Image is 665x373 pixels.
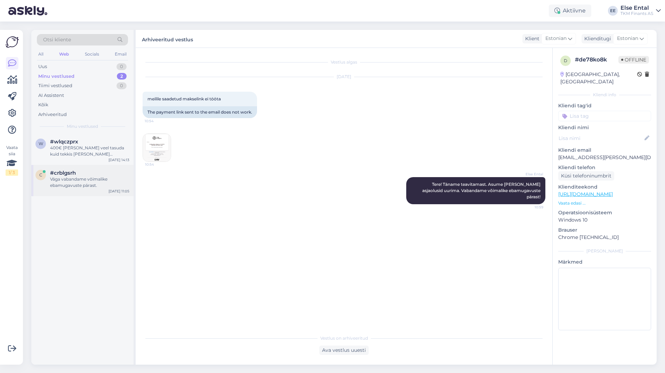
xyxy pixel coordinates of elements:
[558,147,651,154] p: Kliendi email
[83,50,101,59] div: Socials
[558,226,651,234] p: Brauser
[143,106,257,118] div: The payment link sent to the email does not work.
[320,335,368,341] span: Vestlus on arhiveeritud
[522,35,539,42] div: Klient
[117,82,127,89] div: 0
[620,11,653,16] div: TKM Finants AS
[558,209,651,216] p: Operatsioonisüsteem
[617,35,638,42] span: Estonian
[620,5,653,11] div: Else Ental
[558,200,651,206] p: Vaata edasi ...
[38,82,72,89] div: Tiimi vestlused
[38,111,67,118] div: Arhiveeritud
[558,258,651,266] p: Märkmed
[560,71,637,85] div: [GEOGRAPHIC_DATA], [GEOGRAPHIC_DATA]
[37,50,45,59] div: All
[39,141,43,146] span: w
[38,101,48,108] div: Kõik
[558,234,651,241] p: Chrome [TECHNICAL_ID]
[620,5,661,16] a: Else EntalTKM Finants AS
[58,50,70,59] div: Web
[113,50,128,59] div: Email
[545,35,567,42] span: Estonian
[6,35,19,49] img: Askly Logo
[67,123,98,130] span: Minu vestlused
[6,144,18,176] div: Vaata siia
[575,56,618,64] div: # de78ko8k
[558,191,613,197] a: [URL][DOMAIN_NAME]
[558,164,651,171] p: Kliendi telefon
[6,169,18,176] div: 1 / 3
[517,172,543,177] span: Else Ental
[422,182,542,199] span: Tere! Täname teavitamast. Asume [PERSON_NAME] asjaolusid uurima. Vabandame võimalike ebamugavuste...
[608,6,618,16] div: EE
[43,36,71,43] span: Otsi kliente
[549,5,591,17] div: Aktiivne
[50,139,78,145] span: #wlqczprx
[109,189,129,194] div: [DATE] 11:05
[143,59,545,65] div: Vestlus algas
[143,74,545,80] div: [DATE]
[50,176,129,189] div: Väga vabandame võimalike ebamugavuste pärast.
[564,58,567,63] span: d
[558,92,651,98] div: Kliendi info
[558,111,651,121] input: Lisa tag
[145,118,171,124] span: 10:54
[38,92,64,99] div: AI Assistent
[558,154,651,161] p: [EMAIL_ADDRESS][PERSON_NAME][DOMAIN_NAME]
[147,96,221,101] span: meilile saadetud makselink ei tööta
[558,171,614,181] div: Küsi telefoninumbrit
[38,73,74,80] div: Minu vestlused
[117,73,127,80] div: 2
[50,145,129,157] div: 400€ [PERSON_NAME] veel tasuda kuid tekkis [PERSON_NAME] /küsimus ,et kas [PERSON_NAME] maksta gr...
[618,56,649,64] span: Offline
[145,162,171,167] span: 10:54
[582,35,611,42] div: Klienditugi
[142,34,193,43] label: Arhiveeritud vestlus
[117,63,127,70] div: 0
[109,157,129,163] div: [DATE] 14:13
[517,205,543,210] span: 10:59
[558,183,651,191] p: Klienditeekond
[558,102,651,109] p: Kliendi tag'id
[558,248,651,254] div: [PERSON_NAME]
[38,63,47,70] div: Uus
[559,134,643,142] input: Lisa nimi
[143,134,171,161] img: Attachment
[558,216,651,224] p: Windows 10
[39,172,42,177] span: c
[319,346,369,355] div: Ava vestlus uuesti
[50,170,76,176] span: #crblgsrh
[558,124,651,131] p: Kliendi nimi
